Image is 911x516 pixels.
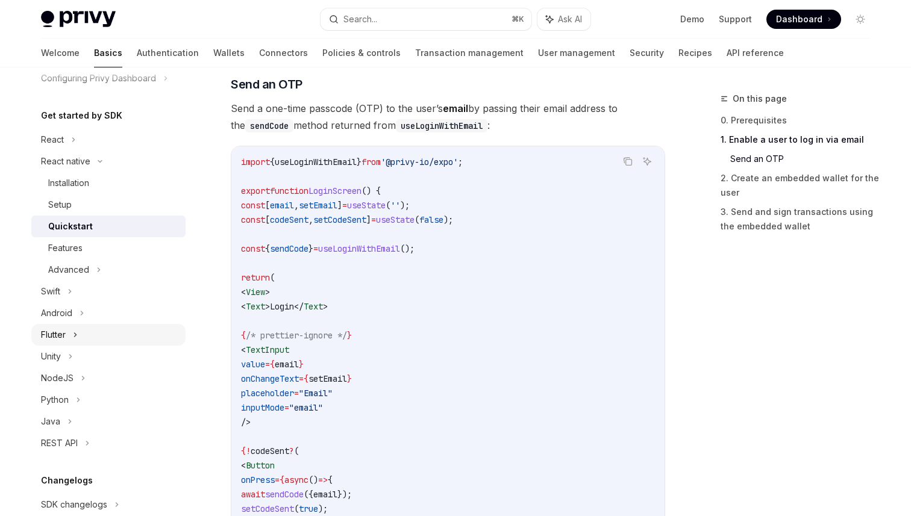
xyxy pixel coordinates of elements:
a: Security [630,39,664,67]
span: useLoginWithEmail [275,157,357,167]
span: sendCode [265,489,304,500]
button: Search...⌘K [321,8,531,30]
span: onPress [241,474,275,485]
span: , [308,214,313,225]
span: = [371,214,376,225]
span: < [241,301,246,312]
span: () [308,474,318,485]
span: {async [280,474,308,485]
a: Wallets [213,39,245,67]
span: Ask AI [558,13,582,25]
span: ⌘ K [512,14,524,24]
span: true [299,503,318,514]
div: Python [41,393,69,407]
a: Features [31,237,186,259]
span: ? [289,446,294,456]
a: Connectors [259,39,308,67]
span: ( [386,200,390,211]
div: Java [41,414,60,429]
span: = [275,474,280,485]
span: = [342,200,347,211]
a: Policies & controls [322,39,401,67]
span: Dashboard [776,13,822,25]
span: ] [337,200,342,211]
a: Send an OTP [730,149,880,169]
span: ( [415,214,419,225]
span: const [241,214,265,225]
span: "email" [289,402,323,413]
img: light logo [41,11,116,28]
span: setCodeSent [241,503,294,514]
div: Android [41,306,72,320]
a: Dashboard [766,10,841,29]
span: onChangeText [241,373,299,384]
a: 2. Create an embedded wallet for the user [721,169,880,202]
span: setCodeSent [313,214,366,225]
div: Installation [48,176,89,190]
span: { [241,446,246,456]
span: > [323,301,328,312]
span: useState [347,200,386,211]
a: Basics [94,39,122,67]
span: = [265,359,270,370]
span: [ [265,214,270,225]
span: < [241,287,246,297]
span: useLoginWithEmail [318,243,400,254]
span: { [270,157,275,167]
div: Swift [41,284,60,299]
span: placeholder [241,388,294,399]
span: false [419,214,443,225]
div: NodeJS [41,371,74,385]
span: } [347,330,352,341]
span: On this page [733,92,787,106]
span: { [304,373,308,384]
span: = [299,373,304,384]
span: function [270,185,308,196]
span: ( [270,272,275,283]
span: /> [241,417,251,427]
a: Transaction management [415,39,524,67]
span: return [241,272,270,283]
a: Quickstart [31,216,186,237]
span: codeSent [270,214,308,225]
div: Quickstart [48,219,93,234]
span: /* prettier-ignore */ [246,330,347,341]
span: Text [304,301,323,312]
span: { [241,330,246,341]
span: const [241,243,265,254]
span: View [246,287,265,297]
a: Support [719,13,752,25]
span: }); [337,489,352,500]
span: inputMode [241,402,284,413]
div: Setup [48,197,72,212]
div: React [41,132,64,147]
span: Login [270,301,294,312]
span: Send an OTP [231,76,302,93]
span: const [241,200,265,211]
span: Text [246,301,265,312]
span: } [357,157,362,167]
span: > [265,287,270,297]
a: Setup [31,194,186,216]
span: codeSent [251,446,289,456]
span: email [313,489,337,500]
span: < [241,460,246,471]
div: Advanced [48,263,89,277]
span: ); [318,503,328,514]
span: [ [265,200,270,211]
span: TextInput [246,344,289,355]
button: Ask AI [537,8,590,30]
span: ({ [304,489,313,500]
span: email [275,359,299,370]
strong: email [443,102,468,114]
span: export [241,185,270,196]
button: Toggle dark mode [851,10,870,29]
span: ( [294,503,299,514]
div: Features [48,241,83,255]
span: } [347,373,352,384]
span: ! [246,446,251,456]
span: { [265,243,270,254]
a: API reference [727,39,784,67]
span: ; [458,157,463,167]
a: Demo [680,13,704,25]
